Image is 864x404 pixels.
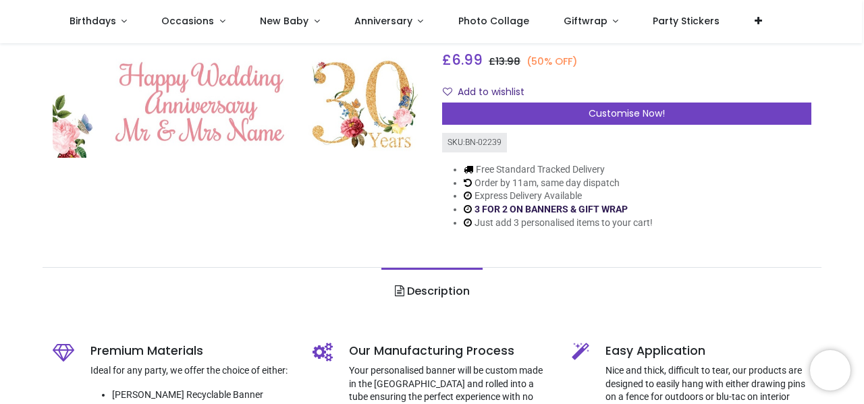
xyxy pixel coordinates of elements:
div: SKU: BN-02239 [442,133,507,152]
h5: Easy Application [605,343,811,359]
span: Birthdays [70,14,116,28]
small: (50% OFF) [526,55,578,69]
h5: Premium Materials [90,343,292,359]
span: 6.99 [452,50,483,69]
iframe: Brevo live chat [810,350,850,391]
span: New Baby [260,14,308,28]
h5: Our Manufacturing Process [349,343,551,359]
span: £ [489,55,520,68]
li: Express Delivery Available [464,190,653,203]
span: Customise Now! [589,107,665,120]
span: Occasions [161,14,214,28]
li: Free Standard Tracked Delivery [464,163,653,177]
span: Giftwrap [564,14,607,28]
span: Photo Collage [458,14,529,28]
span: £ [442,50,483,69]
img: Personalised 30th Wedding Anniversary Banner - Floral Design - Custom Text [53,47,422,158]
li: Just add 3 personalised items to your cart! [464,217,653,230]
li: Order by 11am, same day dispatch [464,177,653,190]
span: 13.98 [495,55,520,68]
a: 3 FOR 2 ON BANNERS & GIFT WRAP [475,204,628,214]
p: Ideal for any party, we offer the choice of either: [90,364,292,378]
a: Description [381,268,482,315]
span: Anniversary [354,14,412,28]
span: Party Stickers [653,14,720,28]
i: Add to wishlist [443,87,452,96]
button: Add to wishlistAdd to wishlist [442,81,536,104]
